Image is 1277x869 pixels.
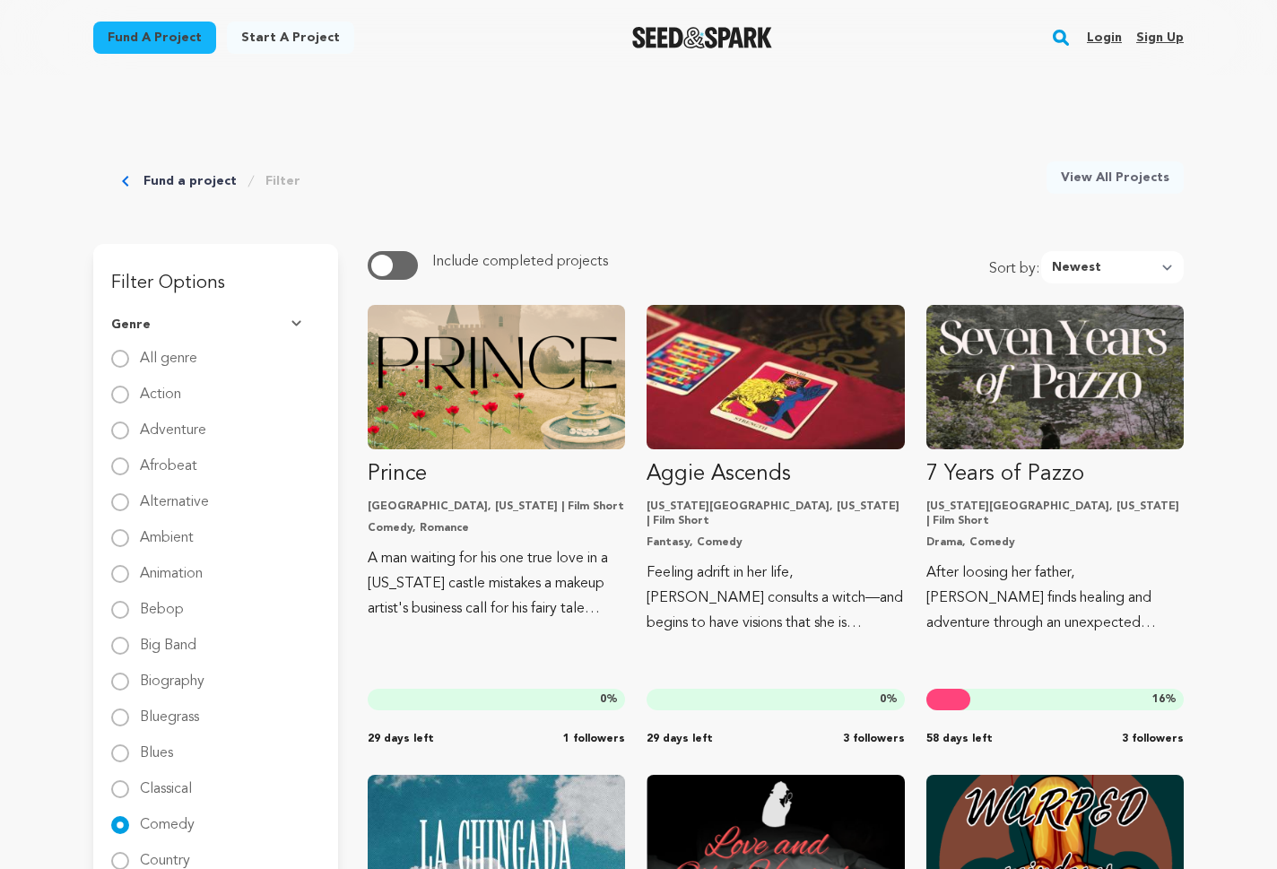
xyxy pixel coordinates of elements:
[647,732,713,746] span: 29 days left
[1152,694,1165,705] span: 16
[140,337,197,366] label: All genre
[647,535,904,550] p: Fantasy, Comedy
[140,732,173,760] label: Blues
[1087,23,1122,52] a: Login
[1152,692,1177,707] span: %
[1122,732,1184,746] span: 3 followers
[926,561,1184,636] p: After loosing her father, [PERSON_NAME] finds healing and adventure through an unexpected friends...
[1047,161,1184,194] a: View All Projects
[140,768,192,796] label: Classical
[140,660,204,689] label: Biography
[143,172,237,190] a: Fund a project
[93,244,338,301] h3: Filter Options
[368,500,625,514] p: [GEOGRAPHIC_DATA], [US_STATE] | Film Short
[291,320,306,329] img: Seed&Spark Arrow Down Icon
[926,732,993,746] span: 58 days left
[880,694,886,705] span: 0
[111,316,151,334] span: Genre
[843,732,905,746] span: 3 followers
[880,692,898,707] span: %
[140,624,196,653] label: Big Band
[368,521,625,535] p: Comedy, Romance
[368,546,625,621] p: A man waiting for his one true love in a [US_STATE] castle mistakes a makeup artist's business ca...
[368,305,625,621] a: Fund Prince
[93,22,216,54] a: Fund a project
[926,535,1184,550] p: Drama, Comedy
[140,588,184,617] label: Bebop
[926,460,1184,489] p: 7 Years of Pazzo
[140,804,195,832] label: Comedy
[647,460,904,489] p: Aggie Ascends
[111,301,320,348] button: Genre
[140,517,194,545] label: Ambient
[140,839,190,868] label: Country
[140,552,203,581] label: Animation
[140,481,209,509] label: Alternative
[926,305,1184,636] a: Fund 7 Years of Pazzo
[140,409,206,438] label: Adventure
[647,305,904,636] a: Fund Aggie Ascends
[647,500,904,528] p: [US_STATE][GEOGRAPHIC_DATA], [US_STATE] | Film Short
[140,373,181,402] label: Action
[368,460,625,489] p: Prince
[227,22,354,54] a: Start a project
[600,692,618,707] span: %
[632,27,773,48] a: Seed&Spark Homepage
[989,258,1042,283] span: Sort by:
[140,696,199,725] label: Bluegrass
[122,161,300,201] div: Breadcrumb
[926,500,1184,528] p: [US_STATE][GEOGRAPHIC_DATA], [US_STATE] | Film Short
[563,732,625,746] span: 1 followers
[432,255,608,269] span: Include completed projects
[368,732,434,746] span: 29 days left
[140,445,197,474] label: Afrobeat
[632,27,773,48] img: Seed&Spark Logo Dark Mode
[1136,23,1184,52] a: Sign up
[265,172,300,190] a: Filter
[647,561,904,636] p: Feeling adrift in her life, [PERSON_NAME] consults a witch—and begins to have visions that she is...
[600,694,606,705] span: 0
